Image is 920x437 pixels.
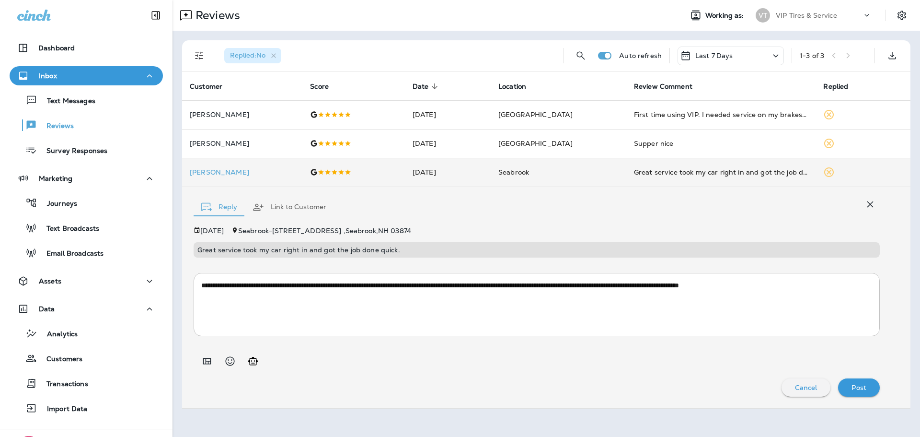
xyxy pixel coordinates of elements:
span: Seabrook [498,168,529,177]
div: VT [756,8,770,23]
button: Post [838,378,880,397]
button: Dashboard [10,38,163,58]
p: Dashboard [38,44,75,52]
p: Auto refresh [619,52,662,59]
p: Text Messages [37,97,95,106]
p: Marketing [39,175,72,182]
button: Inbox [10,66,163,85]
p: Transactions [37,380,88,389]
span: Location [498,82,539,91]
span: Seabrook - [STREET_ADDRESS] , Seabrook , NH 03874 [238,226,411,235]
span: Location [498,83,526,91]
p: Great service took my car right in and got the job done quick. [197,246,876,254]
p: Import Data [37,405,88,414]
div: Click to view Customer Drawer [190,168,295,176]
div: Replied:No [224,48,281,63]
p: Data [39,305,55,313]
button: Select an emoji [220,352,240,371]
button: Email Broadcasts [10,243,163,263]
button: Collapse Sidebar [142,6,169,25]
div: First time using VIP. I needed service on my brakes was unsure whether it was front or back. VIP ... [634,110,808,119]
button: Link to Customer [245,190,334,224]
span: Score [310,83,329,91]
p: Survey Responses [37,147,107,156]
button: Settings [893,7,910,24]
span: Replied : No [230,51,265,59]
button: Import Data [10,398,163,418]
button: Reviews [10,115,163,135]
span: Replied [823,83,848,91]
span: Date [413,82,441,91]
button: Export as CSV [883,46,902,65]
p: [PERSON_NAME] [190,168,295,176]
p: [PERSON_NAME] [190,140,295,147]
span: [GEOGRAPHIC_DATA] [498,110,573,119]
td: [DATE] [405,129,491,158]
button: Text Broadcasts [10,218,163,238]
p: VIP Tires & Service [776,12,837,19]
button: Text Messages [10,90,163,110]
div: Great service took my car right in and got the job done quick. [634,167,808,177]
span: Replied [823,82,861,91]
button: Cancel [782,378,831,397]
span: [GEOGRAPHIC_DATA] [498,139,573,148]
p: Inbox [39,72,57,80]
button: Filters [190,46,209,65]
div: Supper nice [634,139,808,148]
span: Review Comment [634,83,692,91]
span: Customer [190,82,235,91]
p: [PERSON_NAME] [190,111,295,118]
span: Customer [190,83,222,91]
td: [DATE] [405,158,491,187]
button: Add in a premade template [197,352,217,371]
p: Last 7 Days [695,52,733,59]
button: Journeys [10,193,163,213]
button: Analytics [10,323,163,343]
span: Date [413,83,429,91]
div: 1 - 3 of 3 [800,52,824,59]
button: Generate AI response [243,352,263,371]
button: Search Reviews [571,46,590,65]
button: Transactions [10,373,163,393]
button: Data [10,299,163,319]
button: Assets [10,272,163,291]
p: Analytics [37,330,78,339]
span: Score [310,82,341,91]
p: Email Broadcasts [37,249,103,259]
p: Reviews [37,122,74,131]
button: Survey Responses [10,140,163,160]
p: Journeys [37,200,77,209]
p: Cancel [795,384,817,391]
span: Review Comment [634,82,705,91]
p: Text Broadcasts [37,224,99,234]
p: Assets [39,277,61,285]
p: Post [851,384,866,391]
p: Customers [37,355,82,364]
button: Marketing [10,169,163,188]
td: [DATE] [405,100,491,129]
p: [DATE] [200,227,224,235]
p: Reviews [192,8,240,23]
button: Reply [194,190,245,224]
span: Working as: [705,12,746,20]
button: Customers [10,348,163,368]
